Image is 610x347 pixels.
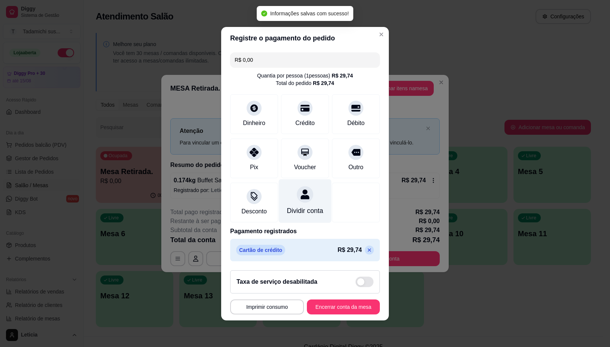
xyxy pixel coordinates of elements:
span: Informações salvas com sucesso! [270,10,349,16]
div: Débito [347,119,365,128]
h2: Taxa de serviço desabilitada [237,277,317,286]
input: Ex.: hambúrguer de cordeiro [235,52,375,67]
div: R$ 29,74 [313,79,334,87]
div: R$ 29,74 [332,72,353,79]
span: check-circle [261,10,267,16]
header: Registre o pagamento do pedido [221,27,389,49]
div: Pix [250,163,258,172]
div: Dinheiro [243,119,265,128]
p: R$ 29,74 [338,246,362,255]
p: Cartão de crédito [236,245,285,255]
p: Pagamento registrados [230,227,380,236]
button: Close [375,28,387,40]
div: Quantia por pessoa ( 1 pessoas) [257,72,353,79]
div: Voucher [294,163,316,172]
div: Desconto [241,207,267,216]
button: Imprimir consumo [230,299,304,314]
div: Outro [348,163,363,172]
button: Encerrar conta da mesa [307,299,380,314]
div: Crédito [295,119,315,128]
div: Total do pedido [276,79,334,87]
div: Dividir conta [287,206,323,216]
